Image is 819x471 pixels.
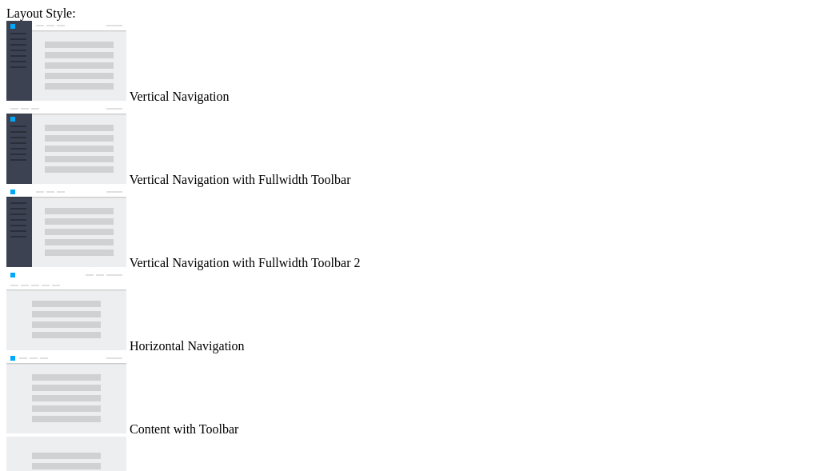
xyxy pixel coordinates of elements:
md-radio-button: Content with Toolbar [6,353,813,437]
img: content-with-toolbar.jpg [6,353,126,433]
md-radio-button: Horizontal Navigation [6,270,813,353]
div: Layout Style: [6,6,813,21]
img: horizontal-nav.jpg [6,270,126,350]
span: Vertical Navigation with Fullwidth Toolbar 2 [130,256,361,269]
span: Content with Toolbar [130,422,238,436]
span: Horizontal Navigation [130,339,245,353]
img: vertical-nav-with-full-toolbar-2.jpg [6,187,126,267]
span: Vertical Navigation [130,90,230,103]
img: vertical-nav.jpg [6,21,126,101]
md-radio-button: Vertical Navigation with Fullwidth Toolbar [6,104,813,187]
md-radio-button: Vertical Navigation with Fullwidth Toolbar 2 [6,187,813,270]
md-radio-button: Vertical Navigation [6,21,813,104]
img: vertical-nav-with-full-toolbar.jpg [6,104,126,184]
span: Vertical Navigation with Fullwidth Toolbar [130,173,351,186]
